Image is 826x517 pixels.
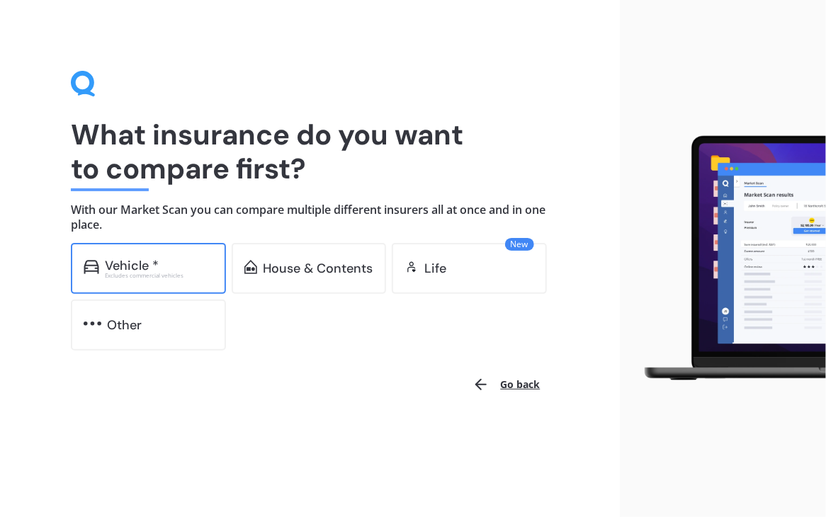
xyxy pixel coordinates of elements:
span: New [505,238,534,251]
div: Life [424,261,446,275]
div: House & Contents [263,261,373,275]
img: other.81dba5aafe580aa69f38.svg [84,317,101,331]
button: Go back [464,368,549,402]
h4: With our Market Scan you can compare multiple different insurers all at once and in one place. [71,203,549,232]
div: Vehicle * [105,258,159,273]
img: car.f15378c7a67c060ca3f3.svg [84,260,99,274]
h1: What insurance do you want to compare first? [71,118,549,186]
div: Excludes commercial vehicles [105,273,213,278]
img: life.f720d6a2d7cdcd3ad642.svg [404,260,419,274]
div: Other [107,318,142,332]
img: home-and-contents.b802091223b8502ef2dd.svg [244,260,258,274]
